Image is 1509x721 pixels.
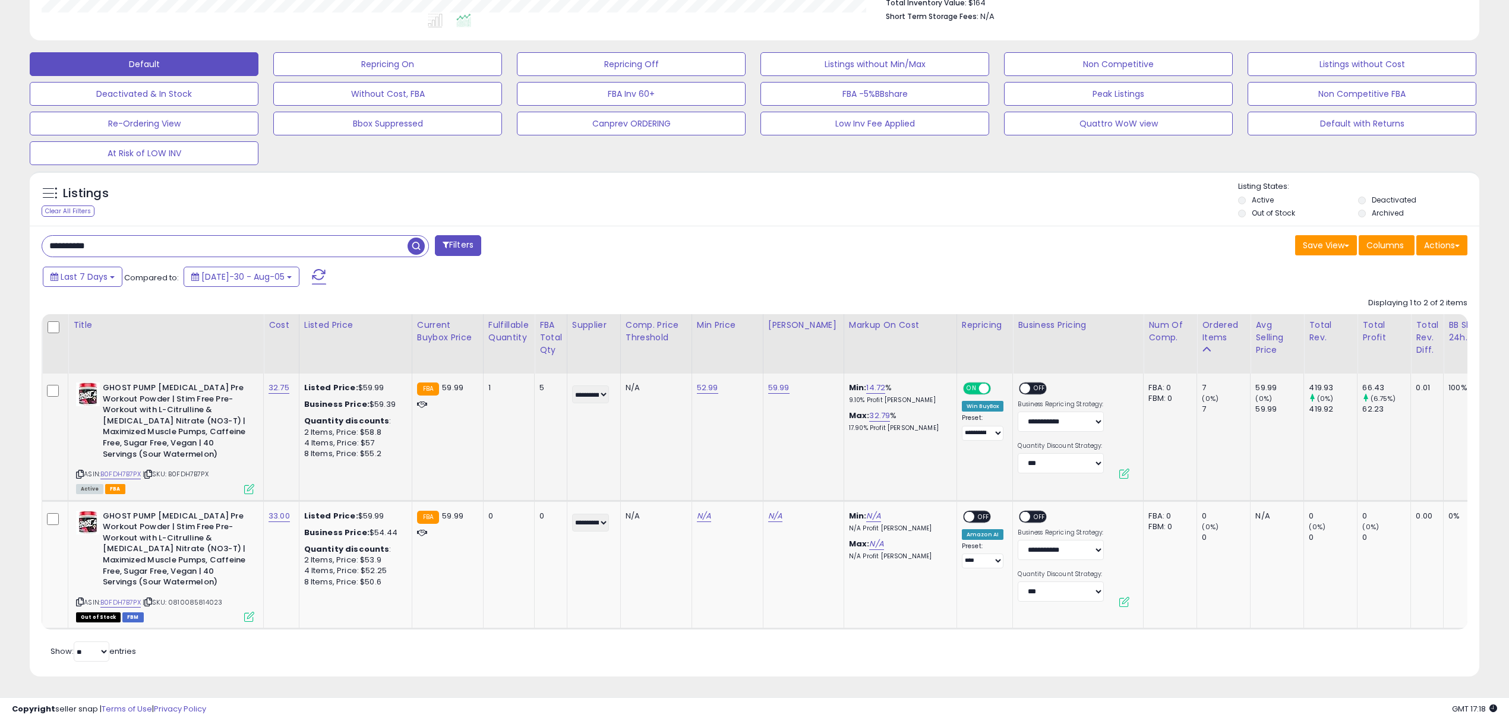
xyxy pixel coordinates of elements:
[304,382,403,393] div: $59.99
[76,612,121,622] span: All listings that are currently out of stock and unavailable for purchase on Amazon
[1416,319,1438,356] div: Total Rev. Diff.
[697,319,758,331] div: Min Price
[1448,382,1488,393] div: 100%
[1362,319,1406,344] div: Total Profit
[1148,382,1188,393] div: FBA: 0
[1255,319,1299,356] div: Avg Selling Price
[1004,112,1233,135] button: Quattro WoW view
[539,319,562,356] div: FBA Total Qty
[304,543,390,555] b: Quantity discounts
[143,597,222,607] span: | SKU: 0810085814023
[1362,382,1410,393] div: 66.43
[849,382,867,393] b: Min:
[76,484,103,494] span: All listings currently available for purchase on Amazon
[866,382,885,394] a: 14.72
[962,401,1004,412] div: Win BuyBox
[1148,319,1192,344] div: Num of Comp.
[962,529,1003,540] div: Amazon AI
[1309,382,1357,393] div: 419.93
[539,382,558,393] div: 5
[768,382,790,394] a: 59.99
[626,511,683,521] div: N/A
[30,82,258,106] button: Deactivated & In Stock
[304,448,403,459] div: 8 Items, Price: $55.2
[269,510,290,522] a: 33.00
[1202,382,1250,393] div: 7
[1255,394,1272,403] small: (0%)
[1202,394,1218,403] small: (0%)
[849,424,948,432] p: 17.90% Profit [PERSON_NAME]
[1416,235,1467,255] button: Actions
[1452,703,1497,714] span: 2025-08-13 17:18 GMT
[1018,400,1104,409] label: Business Repricing Strategy:
[849,538,870,549] b: Max:
[1255,404,1303,415] div: 59.99
[1372,208,1404,218] label: Archived
[768,319,839,331] div: [PERSON_NAME]
[964,384,979,394] span: ON
[1031,511,1050,521] span: OFF
[1416,382,1434,393] div: 0.01
[1416,511,1434,521] div: 0.00
[30,141,258,165] button: At Risk of LOW INV
[304,510,358,521] b: Listed Price:
[201,271,285,283] span: [DATE]-30 - Aug-05
[105,484,125,494] span: FBA
[517,52,746,76] button: Repricing Off
[76,511,254,621] div: ASIN:
[849,552,948,561] p: N/A Profit [PERSON_NAME]
[304,416,403,426] div: :
[1372,195,1416,205] label: Deactivated
[980,11,995,22] span: N/A
[1448,319,1492,344] div: BB Share 24h.
[849,410,948,432] div: %
[76,382,254,493] div: ASIN:
[1148,511,1188,521] div: FBA: 0
[43,267,122,287] button: Last 7 Days
[572,319,615,331] div: Supplier
[304,438,403,448] div: 4 Items, Price: $57
[304,427,403,438] div: 2 Items, Price: $58.8
[76,511,100,535] img: 41LB8hiif1L._SL40_.jpg
[417,511,439,524] small: FBA
[304,319,407,331] div: Listed Price
[539,511,558,521] div: 0
[304,511,403,521] div: $59.99
[1238,181,1479,192] p: Listing States:
[974,511,993,521] span: OFF
[849,382,948,404] div: %
[962,414,1004,441] div: Preset:
[1202,404,1250,415] div: 7
[1018,319,1138,331] div: Business Pricing
[488,511,525,521] div: 0
[1309,532,1357,543] div: 0
[1309,522,1325,532] small: (0%)
[1031,384,1050,394] span: OFF
[626,319,687,344] div: Comp. Price Threshold
[1252,195,1274,205] label: Active
[869,538,883,550] a: N/A
[273,52,502,76] button: Repricing On
[626,382,683,393] div: N/A
[100,469,141,479] a: B0FDH7B7PX
[760,112,989,135] button: Low Inv Fee Applied
[989,384,1008,394] span: OFF
[488,382,525,393] div: 1
[1004,82,1233,106] button: Peak Listings
[1248,82,1476,106] button: Non Competitive FBA
[103,511,247,591] b: GHOST PUMP [MEDICAL_DATA] Pre Workout Powder | Stim Free Pre-Workout with L-Citrulline & [MEDICAL...
[122,612,144,622] span: FBM
[697,382,718,394] a: 52.99
[30,52,258,76] button: Default
[849,396,948,404] p: 9.10% Profit [PERSON_NAME]
[102,703,152,714] a: Terms of Use
[1202,522,1218,532] small: (0%)
[1368,298,1467,309] div: Displaying 1 to 2 of 2 items
[768,510,782,522] a: N/A
[1309,404,1357,415] div: 419.92
[304,399,370,410] b: Business Price:
[12,703,55,714] strong: Copyright
[1018,529,1104,537] label: Business Repricing Strategy:
[1448,511,1488,521] div: 0%
[869,410,890,422] a: 32.79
